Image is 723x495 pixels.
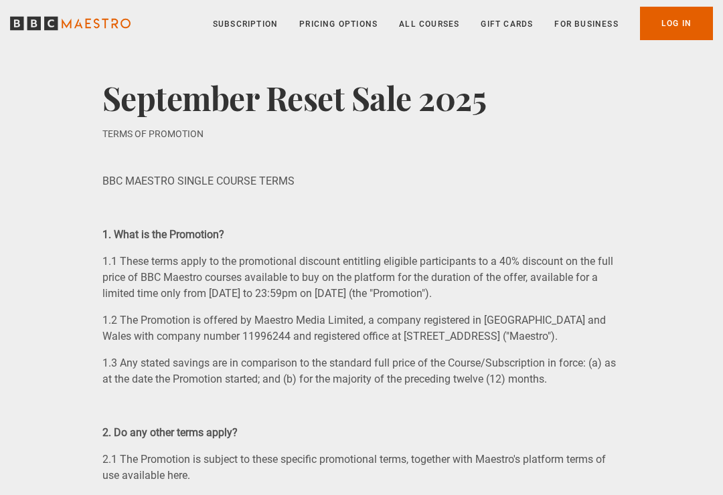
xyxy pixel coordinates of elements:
a: For business [554,17,618,31]
p: BBC MAESTRO SINGLE COURSE TERMS [102,173,621,189]
a: All Courses [399,17,459,31]
h2: September Reset Sale 2025 [102,47,621,116]
a: Log In [640,7,713,40]
p: 2.1 The Promotion is subject to these specific promotional terms, together with Maestro's platfor... [102,452,621,484]
a: Gift Cards [481,17,533,31]
a: Subscription [213,17,278,31]
nav: Primary [213,7,713,40]
p: 1.1 These terms apply to the promotional discount entitling eligible participants to a 40% discou... [102,254,621,302]
p: 1.3 Any stated savings are in comparison to the standard full price of the Course/Subscription in... [102,355,621,387]
strong: 2. Do any other terms apply? [102,426,238,439]
a: Pricing Options [299,17,378,31]
strong: 1. What is the Promotion? [102,228,224,241]
p: 1.2 The Promotion is offered by Maestro Media Limited, a company registered in [GEOGRAPHIC_DATA] ... [102,312,621,344]
p: TERMS OF PROMOTION [102,127,621,141]
svg: BBC Maestro [10,13,131,33]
